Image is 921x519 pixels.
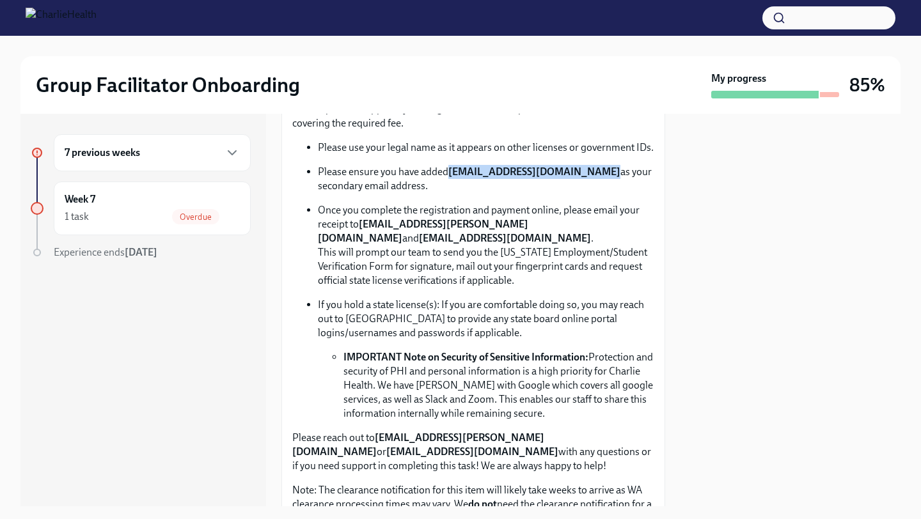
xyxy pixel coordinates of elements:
[65,146,140,160] h6: 7 previous weeks
[448,166,620,178] strong: [EMAIL_ADDRESS][DOMAIN_NAME]
[318,141,654,155] p: Please use your legal name as it appears on other licenses or government IDs.
[343,351,588,363] strong: IMPORTANT Note on Security of Sensitive Information:
[172,212,219,222] span: Overdue
[65,192,95,206] h6: Week 7
[318,218,528,244] strong: [EMAIL_ADDRESS][PERSON_NAME][DOMAIN_NAME]
[292,431,544,458] strong: [EMAIL_ADDRESS][PERSON_NAME][DOMAIN_NAME]
[318,298,654,340] p: If you hold a state license(s): If you are comfortable doing so, you may reach out to [GEOGRAPHIC...
[125,246,157,258] strong: [DATE]
[468,498,497,510] strong: do not
[849,74,885,97] h3: 85%
[54,134,251,171] div: 7 previous weeks
[318,203,654,288] p: Once you complete the registration and payment online, please email your receipt to and . This wi...
[65,210,89,224] div: 1 task
[26,8,97,28] img: CharlieHealth
[292,431,654,473] p: Please reach out to or with any questions or if you need support in completing this task! We are ...
[711,72,766,86] strong: My progress
[36,72,300,98] h2: Group Facilitator Onboarding
[386,445,558,458] strong: [EMAIL_ADDRESS][DOMAIN_NAME]
[419,232,591,244] strong: [EMAIL_ADDRESS][DOMAIN_NAME]
[343,350,654,421] li: Protection and security of PHI and personal information is a high priority for Charlie Health. We...
[318,165,654,193] p: Please ensure you have added as your secondary email address.
[54,246,157,258] span: Experience ends
[31,182,251,235] a: Week 71 taskOverdue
